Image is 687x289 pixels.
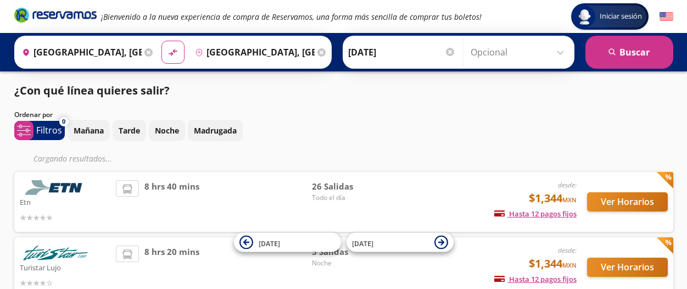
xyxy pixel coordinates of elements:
span: Hasta 12 pagos fijos [494,274,577,284]
span: Hasta 12 pagos fijos [494,209,577,219]
span: $1,344 [529,190,577,207]
img: Etn [20,180,91,195]
p: Tarde [119,125,140,136]
small: MXN [562,196,577,204]
button: Buscar [585,36,673,69]
a: Brand Logo [14,7,97,26]
em: desde: [558,246,577,255]
p: Etn [20,195,111,208]
span: 0 [62,117,65,126]
span: [DATE] [259,238,280,248]
button: 0Filtros [14,121,65,140]
p: Mañana [74,125,104,136]
em: ¡Bienvenido a la nueva experiencia de compra de Reservamos, una forma más sencilla de comprar tus... [101,12,482,22]
input: Elegir Fecha [348,38,456,66]
button: English [660,10,673,24]
p: Filtros [36,124,62,137]
i: Brand Logo [14,7,97,23]
input: Opcional [471,38,569,66]
p: Noche [155,125,179,136]
small: MXN [562,261,577,269]
p: ¿Con qué línea quieres salir? [14,82,170,99]
p: Ordenar por [14,110,53,120]
button: [DATE] [347,233,454,252]
span: Iniciar sesión [595,11,646,22]
img: Turistar Lujo [20,246,91,260]
span: [DATE] [352,238,373,248]
em: desde: [558,180,577,190]
span: 8 hrs 20 mins [144,246,199,289]
input: Buscar Destino [191,38,315,66]
p: Madrugada [194,125,237,136]
span: $1,344 [529,255,577,272]
button: Ver Horarios [587,258,668,277]
button: Tarde [113,120,146,141]
p: Turistar Lujo [20,260,111,274]
span: Todo el día [312,193,389,203]
button: Madrugada [188,120,243,141]
span: 26 Salidas [312,180,389,193]
span: Noche [312,258,389,268]
span: 8 hrs 40 mins [144,180,199,224]
button: Noche [149,120,185,141]
button: Mañana [68,120,110,141]
input: Buscar Origen [18,38,142,66]
em: Cargando resultados ... [33,153,112,164]
button: Ver Horarios [587,192,668,212]
button: [DATE] [234,233,341,252]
